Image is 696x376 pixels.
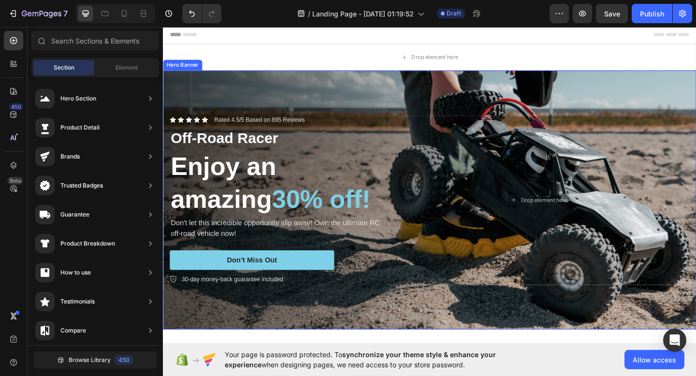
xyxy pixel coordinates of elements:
[2,39,41,47] div: Hero Banner
[7,177,23,185] div: Beta
[56,99,154,107] p: Rated 4.5/5 Based on 895 Reviews
[163,26,696,344] iframe: Design area
[31,31,159,50] input: Search Sections & Elements
[63,8,68,19] p: 7
[60,152,80,161] div: Brands
[116,63,138,72] span: Element
[308,9,310,19] span: /
[633,355,676,365] span: Allow access
[60,297,95,306] div: Testimonials
[60,181,103,190] div: Trusted Badges
[663,329,686,352] div: Open Intercom Messenger
[60,239,115,248] div: Product Breakdown
[312,9,414,19] span: Landing Page - [DATE] 01:19:52
[8,112,240,133] p: Off-Road Racer
[182,4,221,23] div: Undo/Redo
[225,350,496,369] span: synchronize your theme style & enhance your experience
[54,63,74,72] span: Section
[225,349,534,370] span: Your page is password protected. To when designing pages, we need access to your store password.
[270,30,321,38] div: Drop element here
[7,245,186,266] button: Don’t Miss Out
[33,351,157,369] button: Browse Library450
[9,103,23,111] div: 450
[60,210,89,219] div: Guarantee
[60,268,91,277] div: How to use
[604,10,620,18] span: Save
[624,350,684,369] button: Allow access
[640,9,664,19] div: Publish
[70,250,124,260] div: Don’t Miss Out
[7,134,241,207] h2: Enjoy an amazing
[60,94,96,103] div: Hero Section
[447,9,461,18] span: Draft
[118,173,226,204] span: 30% off!
[115,355,133,365] div: 450
[60,326,86,335] div: Compare
[389,186,440,194] div: Drop element here
[596,4,628,23] button: Save
[60,123,100,132] div: Product Detail
[69,356,111,364] span: Browse Library
[20,271,130,281] p: 30-day money-back guarantee included
[4,4,72,23] button: 7
[632,4,672,23] button: Publish
[8,209,240,232] p: Don't let this incredible opportunity slip away! Own the ultimate RC off-road vehicle now!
